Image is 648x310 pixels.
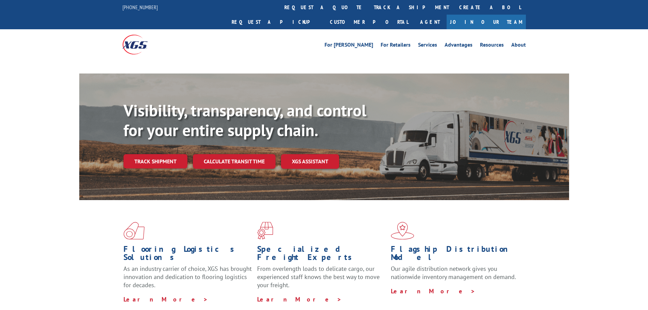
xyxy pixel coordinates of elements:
[480,42,504,50] a: Resources
[123,245,252,265] h1: Flooring Logistics Solutions
[257,245,386,265] h1: Specialized Freight Experts
[123,222,145,240] img: xgs-icon-total-supply-chain-intelligence-red
[193,154,276,169] a: Calculate transit time
[281,154,339,169] a: XGS ASSISTANT
[257,222,273,240] img: xgs-icon-focused-on-flooring-red
[413,15,447,29] a: Agent
[122,4,158,11] a: [PHONE_NUMBER]
[227,15,325,29] a: Request a pickup
[391,287,476,295] a: Learn More >
[511,42,526,50] a: About
[325,42,373,50] a: For [PERSON_NAME]
[123,100,366,141] b: Visibility, transparency, and control for your entire supply chain.
[325,15,413,29] a: Customer Portal
[391,265,516,281] span: Our agile distribution network gives you nationwide inventory management on demand.
[381,42,411,50] a: For Retailers
[123,154,187,168] a: Track shipment
[447,15,526,29] a: Join Our Team
[123,265,252,289] span: As an industry carrier of choice, XGS has brought innovation and dedication to flooring logistics...
[257,295,342,303] a: Learn More >
[445,42,472,50] a: Advantages
[391,245,519,265] h1: Flagship Distribution Model
[123,295,208,303] a: Learn More >
[418,42,437,50] a: Services
[391,222,414,240] img: xgs-icon-flagship-distribution-model-red
[257,265,386,295] p: From overlength loads to delicate cargo, our experienced staff knows the best way to move your fr...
